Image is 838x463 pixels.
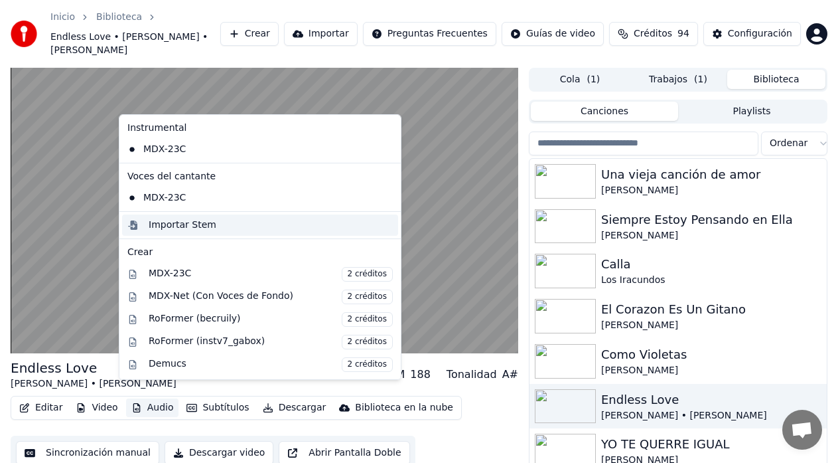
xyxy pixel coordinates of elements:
button: Trabajos [629,70,727,89]
div: Biblioteca en la nube [355,401,453,415]
span: 2 créditos [342,267,393,282]
span: 2 créditos [342,290,393,304]
div: MDX-23C [122,187,378,209]
button: Crear [220,22,279,46]
div: RoFormer (instv7_gabox) [149,335,393,349]
button: Descargar [257,399,332,417]
button: Video [70,399,123,417]
span: Ordenar [770,137,807,150]
button: Audio [126,399,179,417]
div: Configuración [728,27,792,41]
div: Importar Stem [149,219,216,232]
span: ( 1 ) [587,73,600,86]
span: 2 créditos [342,312,393,327]
span: Créditos [634,27,672,41]
div: [PERSON_NAME] [601,364,821,377]
div: Una vieja canción de amor [601,165,821,184]
div: RoFormer (becruily) [149,312,393,327]
button: Configuración [703,22,801,46]
button: Playlists [678,102,825,121]
div: Endless Love [601,391,821,409]
button: Guías de video [502,22,604,46]
div: A# [502,367,518,383]
button: Cola [531,70,629,89]
div: Voces del cantante [122,166,398,187]
a: Biblioteca [96,11,142,24]
div: [PERSON_NAME] [601,184,821,197]
div: Öppna chatt [782,410,822,450]
a: Inicio [50,11,75,24]
div: Instrumental [122,118,398,139]
div: Los Iracundos [601,274,821,287]
div: [PERSON_NAME] [601,319,821,332]
div: Demucs [149,357,393,372]
span: ( 1 ) [694,73,707,86]
div: Crear [127,246,393,259]
div: Siempre Estoy Pensando en Ella [601,211,821,229]
button: Biblioteca [727,70,825,89]
div: [PERSON_NAME] • [PERSON_NAME] [601,409,821,422]
img: youka [11,21,37,47]
div: El Corazon Es Un Gitano [601,300,821,319]
span: Endless Love • [PERSON_NAME] • [PERSON_NAME] [50,31,220,57]
div: [PERSON_NAME] • [PERSON_NAME] [11,377,176,391]
div: Endless Love [11,359,176,377]
div: Calla [601,255,821,274]
button: Subtítulos [181,399,254,417]
button: Importar [284,22,358,46]
button: Preguntas Frecuentes [363,22,496,46]
span: 94 [677,27,689,41]
div: MDX-23C [149,267,393,282]
div: MDX-Net (Con Voces de Fondo) [149,290,393,304]
div: MDX-23C [122,139,378,160]
nav: breadcrumb [50,11,220,57]
button: Créditos94 [609,22,698,46]
div: Tonalidad [447,367,497,383]
button: Editar [14,399,68,417]
span: 2 créditos [342,335,393,349]
div: [PERSON_NAME] [601,229,821,242]
div: 188 [410,367,431,383]
div: YO TE QUERRE IGUAL [601,435,821,454]
span: 2 créditos [342,357,393,372]
div: Como Violetas [601,345,821,364]
button: Canciones [531,102,678,121]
